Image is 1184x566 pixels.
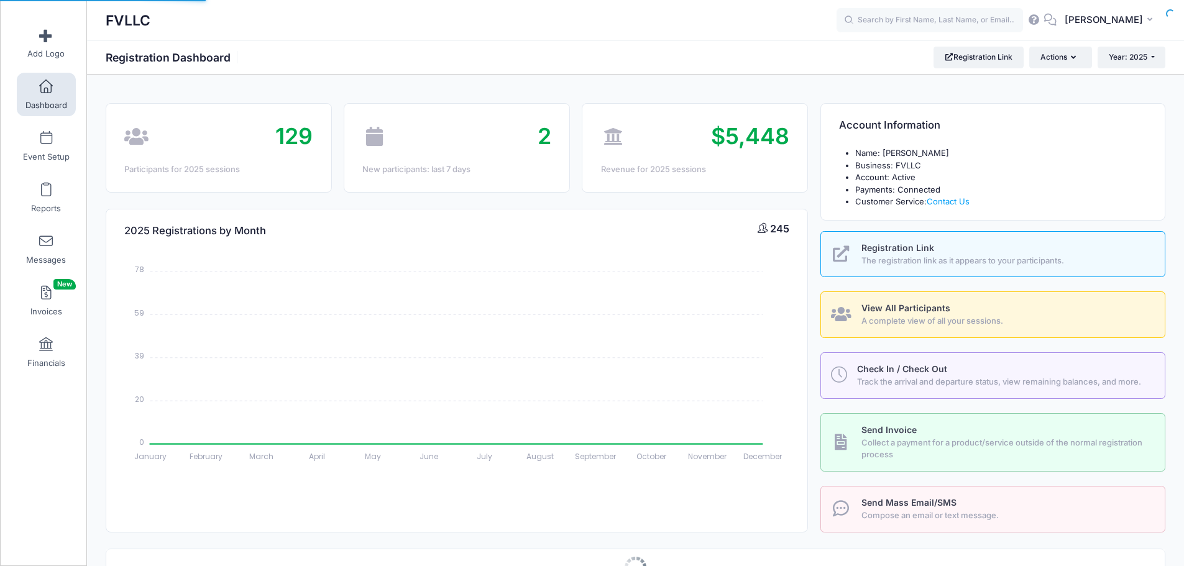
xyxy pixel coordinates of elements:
[31,203,61,214] span: Reports
[124,163,313,176] div: Participants for 2025 sessions
[857,376,1150,388] span: Track the arrival and departure status, view remaining balances, and more.
[17,124,76,168] a: Event Setup
[820,231,1165,278] a: Registration Link The registration link as it appears to your participants.
[27,48,65,59] span: Add Logo
[770,222,789,235] span: 245
[861,255,1151,267] span: The registration link as it appears to your participants.
[135,393,144,404] tspan: 20
[837,8,1023,33] input: Search by First Name, Last Name, or Email...
[861,437,1151,461] span: Collect a payment for a product/service outside of the normal registration process
[688,451,727,462] tspan: November
[855,160,1147,172] li: Business: FVLLC
[17,279,76,322] a: InvoicesNew
[17,21,76,65] a: Add Logo
[576,451,617,462] tspan: September
[250,451,274,462] tspan: March
[820,291,1165,338] a: View All Participants A complete view of all your sessions.
[743,451,782,462] tspan: December
[1065,13,1143,27] span: [PERSON_NAME]
[25,100,67,111] span: Dashboard
[1029,47,1091,68] button: Actions
[365,451,381,462] tspan: May
[861,424,917,435] span: Send Invoice
[861,509,1151,522] span: Compose an email or text message.
[711,122,789,150] span: $5,448
[857,363,947,374] span: Check In / Check Out
[106,6,150,35] h1: FVLLC
[124,213,266,249] h4: 2025 Registrations by Month
[861,303,950,313] span: View All Participants
[839,108,940,144] h4: Account Information
[106,51,241,64] h1: Registration Dashboard
[1057,6,1165,35] button: [PERSON_NAME]
[861,242,934,253] span: Registration Link
[526,451,554,462] tspan: August
[538,122,551,150] span: 2
[134,307,144,317] tspan: 59
[275,122,313,150] span: 129
[17,176,76,219] a: Reports
[855,196,1147,208] li: Customer Service:
[861,315,1151,327] span: A complete view of all your sessions.
[30,306,62,317] span: Invoices
[1109,52,1147,62] span: Year: 2025
[190,451,223,462] tspan: February
[134,451,167,462] tspan: January
[135,350,144,361] tspan: 39
[636,451,667,462] tspan: October
[855,147,1147,160] li: Name: [PERSON_NAME]
[855,184,1147,196] li: Payments: Connected
[861,497,957,508] span: Send Mass Email/SMS
[820,486,1165,532] a: Send Mass Email/SMS Compose an email or text message.
[139,437,144,447] tspan: 0
[420,451,438,462] tspan: June
[17,227,76,271] a: Messages
[855,171,1147,184] li: Account: Active
[310,451,326,462] tspan: April
[17,73,76,116] a: Dashboard
[135,264,144,275] tspan: 78
[23,152,70,162] span: Event Setup
[1098,47,1165,68] button: Year: 2025
[27,358,65,368] span: Financials
[820,413,1165,472] a: Send Invoice Collect a payment for a product/service outside of the normal registration process
[601,163,789,176] div: Revenue for 2025 sessions
[820,352,1165,399] a: Check In / Check Out Track the arrival and departure status, view remaining balances, and more.
[477,451,492,462] tspan: July
[26,255,66,265] span: Messages
[362,163,551,176] div: New participants: last 7 days
[53,279,76,290] span: New
[927,196,970,206] a: Contact Us
[17,331,76,374] a: Financials
[934,47,1024,68] a: Registration Link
